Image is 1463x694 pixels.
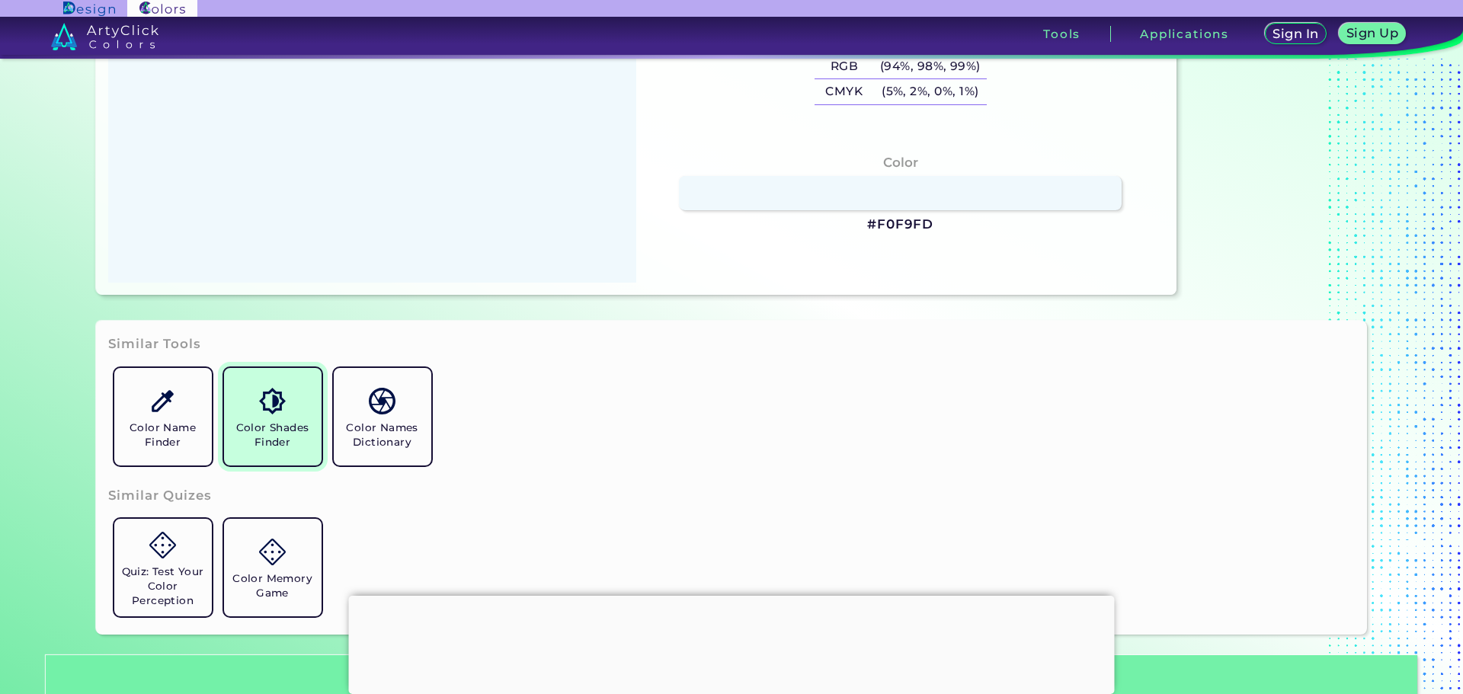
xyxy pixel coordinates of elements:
a: Color Shades Finder [218,362,328,472]
h5: Color Name Finder [120,421,206,449]
h5: Color Names Dictionary [340,421,425,449]
h5: Sign Up [1349,27,1396,39]
a: Quiz: Test Your Color Perception [108,513,218,622]
a: Sign Up [1342,24,1402,43]
img: ArtyClick Design logo [63,2,114,16]
h5: (94%, 98%, 99%) [874,54,986,79]
img: logo_artyclick_colors_white.svg [51,23,158,50]
h4: Color [883,152,918,174]
h3: Tools [1043,28,1080,40]
h5: Sign In [1275,28,1317,40]
a: Color Names Dictionary [328,362,437,472]
h5: RGB [815,54,874,79]
h3: Similar Quizes [108,487,212,505]
a: Color Name Finder [108,362,218,472]
h3: Applications [1140,28,1229,40]
h3: Similar Tools [108,335,201,353]
img: icon_game.svg [259,539,286,565]
h5: Color Memory Game [230,571,315,600]
img: icon_color_names_dictionary.svg [369,388,395,414]
a: Color Memory Game [218,513,328,622]
h5: (5%, 2%, 0%, 1%) [874,79,986,104]
img: icon_color_name_finder.svg [149,388,176,414]
h5: Color Shades Finder [230,421,315,449]
img: icon_game.svg [149,532,176,558]
a: Sign In [1267,24,1324,43]
img: icon_color_shades.svg [259,388,286,414]
iframe: Advertisement [349,596,1115,690]
h5: Quiz: Test Your Color Perception [120,564,206,608]
h3: #F0F9FD [867,216,933,234]
h5: CMYK [815,79,874,104]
